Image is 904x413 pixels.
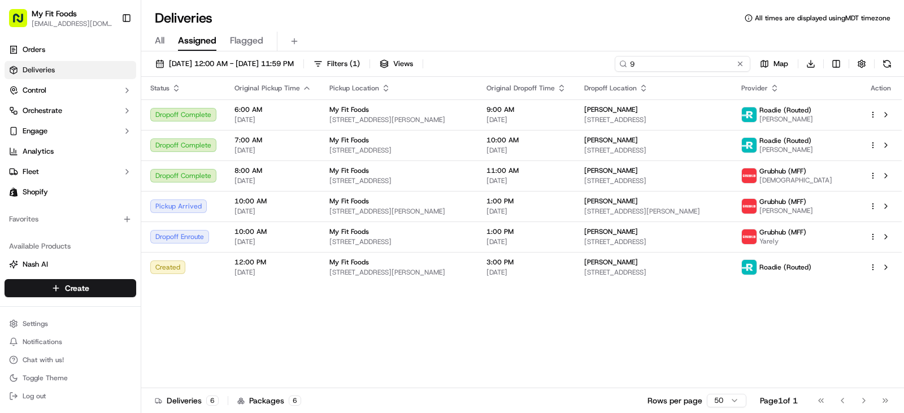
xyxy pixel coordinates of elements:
[759,145,813,154] span: [PERSON_NAME]
[11,195,29,217] img: Wisdom Oko
[759,197,806,206] span: Grubhub (MFF)
[123,206,127,215] span: •
[234,105,311,114] span: 6:00 AM
[5,279,136,297] button: Create
[486,105,566,114] span: 9:00 AM
[329,227,369,236] span: My Fit Foods
[5,210,136,228] div: Favorites
[23,85,46,95] span: Control
[759,237,806,246] span: Yarely
[647,395,702,406] p: Rows per page
[486,268,566,277] span: [DATE]
[234,115,311,124] span: [DATE]
[869,84,893,93] div: Action
[23,392,46,401] span: Log out
[759,106,811,115] span: Roadie (Routed)
[234,258,311,267] span: 12:00 PM
[486,237,566,246] span: [DATE]
[23,259,48,269] span: Nash AI
[65,282,89,294] span: Create
[584,258,638,267] span: [PERSON_NAME]
[7,248,91,268] a: 📗Knowledge Base
[5,81,136,99] button: Control
[486,146,566,155] span: [DATE]
[393,59,413,69] span: Views
[32,19,112,28] button: [EMAIL_ADDRESS][DOMAIN_NAME]
[150,56,299,72] button: [DATE] 12:00 AM - [DATE] 11:59 PM
[178,34,216,47] span: Assigned
[584,176,723,185] span: [STREET_ADDRESS]
[584,84,637,93] span: Dropoff Location
[23,373,68,382] span: Toggle Theme
[329,237,468,246] span: [STREET_ADDRESS]
[329,258,369,267] span: My Fit Foods
[5,5,117,32] button: My Fit Foods[EMAIL_ADDRESS][DOMAIN_NAME]
[5,102,136,120] button: Orchestrate
[742,168,757,183] img: 5e692f75ce7d37001a5d71f1
[192,111,206,125] button: Start new chat
[329,268,468,277] span: [STREET_ADDRESS][PERSON_NAME]
[329,105,369,114] span: My Fit Foods
[329,84,379,93] span: Pickup Location
[759,228,806,237] span: Grubhub (MFF)
[11,164,29,186] img: Wisdom Oko
[5,237,136,255] div: Available Products
[329,136,369,145] span: My Fit Foods
[175,145,206,158] button: See all
[234,166,311,175] span: 8:00 AM
[5,142,136,160] a: Analytics
[107,253,181,264] span: API Documentation
[51,119,155,128] div: We're available if you need us!
[486,258,566,267] span: 3:00 PM
[234,207,311,216] span: [DATE]
[755,56,793,72] button: Map
[329,166,369,175] span: My Fit Foods
[5,316,136,332] button: Settings
[584,136,638,145] span: [PERSON_NAME]
[486,115,566,124] span: [DATE]
[23,319,48,328] span: Settings
[329,115,468,124] span: [STREET_ADDRESS][PERSON_NAME]
[759,167,806,176] span: Grubhub (MFF)
[5,41,136,59] a: Orders
[11,11,34,34] img: Nash
[155,34,164,47] span: All
[51,108,185,119] div: Start new chat
[123,175,127,184] span: •
[11,45,206,63] p: Welcome 👋
[150,84,169,93] span: Status
[23,167,39,177] span: Fleet
[375,56,418,72] button: Views
[773,59,788,69] span: Map
[9,259,132,269] a: Nash AI
[5,370,136,386] button: Toggle Theme
[23,146,54,156] span: Analytics
[23,253,86,264] span: Knowledge Base
[230,34,263,47] span: Flagged
[329,146,468,155] span: [STREET_ADDRESS]
[486,227,566,236] span: 1:00 PM
[5,334,136,350] button: Notifications
[129,206,152,215] span: [DATE]
[486,166,566,175] span: 11:00 AM
[615,56,750,72] input: Type to search
[486,197,566,206] span: 1:00 PM
[760,395,798,406] div: Page 1 of 1
[91,248,186,268] a: 💻API Documentation
[742,260,757,275] img: roadie-logo-v2.jpg
[237,395,301,406] div: Packages
[234,84,300,93] span: Original Pickup Time
[23,45,45,55] span: Orders
[23,176,32,185] img: 1736555255976-a54dd68f-1ca7-489b-9aae-adbdc363a1c4
[23,206,32,215] img: 1736555255976-a54dd68f-1ca7-489b-9aae-adbdc363a1c4
[5,255,136,273] button: Nash AI
[155,9,212,27] h1: Deliveries
[742,229,757,244] img: 5e692f75ce7d37001a5d71f1
[584,268,723,277] span: [STREET_ADDRESS]
[23,355,64,364] span: Chat with us!
[24,108,44,128] img: 8571987876998_91fb9ceb93ad5c398215_72.jpg
[155,395,219,406] div: Deliveries
[23,187,48,197] span: Shopify
[23,337,62,346] span: Notifications
[741,84,768,93] span: Provider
